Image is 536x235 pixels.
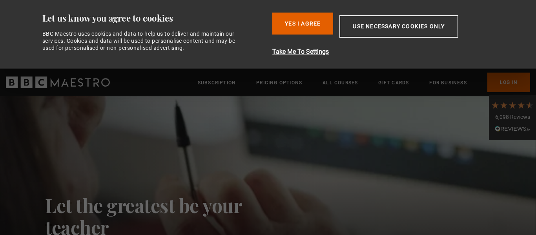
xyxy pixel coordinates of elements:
div: 4.7 Stars [491,101,534,109]
button: Use necessary cookies only [339,15,458,38]
a: For business [429,79,467,87]
div: BBC Maestro uses cookies and data to help us to deliver and maintain our services. Cookies and da... [42,30,244,52]
div: Read All Reviews [491,125,534,134]
nav: Primary [198,73,530,92]
a: Subscription [198,79,236,87]
a: Pricing Options [256,79,302,87]
svg: BBC Maestro [6,77,110,88]
button: Yes I Agree [272,13,333,35]
div: 6,098 ReviewsRead All Reviews [489,95,536,140]
a: Gift Cards [378,79,409,87]
img: REVIEWS.io [495,126,530,131]
a: Log In [487,73,530,92]
a: All Courses [323,79,358,87]
div: 6,098 Reviews [491,113,534,121]
button: Take Me To Settings [272,47,500,56]
div: Let us know you agree to cookies [42,13,266,24]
